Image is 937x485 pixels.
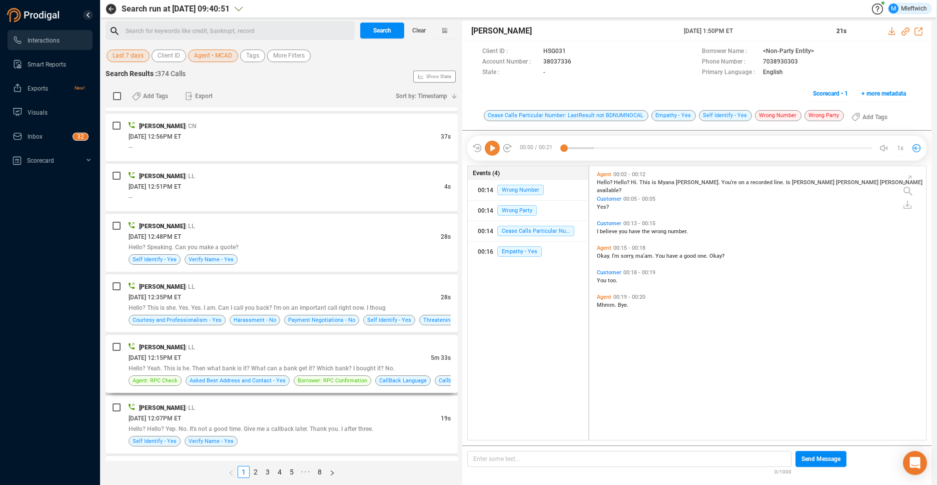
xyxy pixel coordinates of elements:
button: Tags [240,50,265,62]
li: Next Page [326,466,339,478]
div: [PERSON_NAME]| LL[DATE] 12:51PM ET4s-- [106,164,458,211]
span: 00:19 - 00:20 [611,294,647,300]
button: left [225,466,238,478]
span: I'm [612,253,621,259]
span: Search Results : [106,70,157,78]
span: [PERSON_NAME] [139,404,185,411]
span: Hello? [597,179,614,186]
span: Agent: RPC Check [133,376,178,385]
span: 28s [441,233,451,240]
span: Borrower Name : [702,47,758,57]
span: sorry, [621,253,635,259]
span: Empathy - Yes [651,110,696,121]
span: Interactions [28,37,60,44]
span: 37s [441,133,451,140]
span: recorded [750,179,774,186]
span: have [629,228,642,235]
span: 1x [897,140,903,156]
li: Exports [8,78,93,98]
span: 00:13 - 00:15 [621,220,657,227]
div: 00:16 [478,244,493,260]
button: 00:14Cease Calls Particular Number: LastResult not BDNUMNOCAL [468,221,588,241]
span: | LL [185,173,195,180]
span: too. [608,277,617,284]
span: Self Identify - Yes [367,315,411,325]
div: [PERSON_NAME]| LL[DATE] 12:48PM ET28sHello? Speaking. Can you make a quote?Self Identify - YesVer... [106,214,458,272]
span: | LL [185,404,195,411]
span: Search [373,23,391,39]
span: Yes? [597,204,609,210]
span: Wrong Number [497,185,544,195]
span: have [666,253,679,259]
button: Client ID [152,50,186,62]
button: 00:14Wrong Party [468,201,588,221]
span: You [597,277,608,284]
div: 00:14 [478,223,493,239]
span: Hello? Hello? Yep. No. It's not a good time. Give me a callback later. Thank you. I after three. [129,425,373,432]
a: Visuals [13,102,85,122]
span: [DATE] 1:50PM ET [684,27,824,36]
a: 3 [262,466,273,477]
span: [PERSON_NAME] [836,179,880,186]
button: 00:14Wrong Number [468,180,588,200]
span: the [642,228,651,235]
span: Asked Best Address and Contact - Yes [190,376,286,385]
span: M [891,4,896,14]
span: Okay? [709,253,724,259]
div: [PERSON_NAME]| LL[DATE] 12:35PM ET28sHello? This is she. Yes. Yes. I am. Can I call you back? I'm... [106,274,458,332]
span: Clear [412,23,426,39]
li: Smart Reports [8,54,93,74]
div: 00:14 [478,182,493,198]
span: number. [668,228,688,235]
span: Myana [658,179,676,186]
span: Primary Language : [702,68,758,78]
span: [PERSON_NAME]. [676,179,721,186]
span: Bye. [618,302,628,308]
span: Exports [28,85,48,92]
span: -- [129,194,133,201]
li: 8 [314,466,326,478]
span: Tags [246,50,259,62]
span: Agent [597,245,611,251]
li: Next 5 Pages [298,466,314,478]
span: Hi. [631,179,639,186]
div: [PERSON_NAME]| LL[DATE] 12:15PM ET5m 33sHello? Yeah. This is he. Then what bank is it? What can a... [106,335,458,393]
span: [PERSON_NAME] [792,179,836,186]
a: Interactions [13,30,85,50]
a: Inbox [13,126,85,146]
span: Harassment - No [234,315,276,325]
span: Customer [597,269,621,276]
button: Export [179,88,219,104]
span: Customer [597,196,621,202]
span: Self Identify - Yes [133,255,177,264]
li: 1 [238,466,250,478]
a: 2 [250,466,261,477]
span: 5m 33s [431,354,451,361]
span: | LL [185,283,195,290]
div: 00:14 [478,203,493,219]
span: ma'am. [635,253,655,259]
span: | LL [185,344,195,351]
a: 8 [314,466,325,477]
span: 374 Calls [157,70,186,78]
span: Cease Calls Particular Number: LastResult not BDNUMNOCAL [484,110,648,121]
span: Wrong Number [755,110,801,121]
span: Hello? Yeah. This is he. Then what bank is it? What can a bank get it? Which bank? I bought it? No. [129,365,395,372]
span: Courtesy and Professionalism - Yes [133,315,222,325]
span: Wrong Party [804,110,844,121]
span: line. [774,179,786,186]
span: wrong [651,228,668,235]
div: grid [594,169,926,439]
span: CallBack Language [379,376,427,385]
li: Visuals [8,102,93,122]
span: good [684,253,697,259]
span: Okay. [597,253,612,259]
span: Callback Permission Verification [439,376,520,385]
span: Search run at [DATE] 09:40:51 [122,3,230,15]
button: 00:16Empathy - Yes [468,242,588,262]
span: Events (4) [473,169,500,178]
li: 4 [274,466,286,478]
span: 19s [441,415,451,422]
span: [PERSON_NAME] [139,123,185,130]
span: Last 7 days [113,50,144,62]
